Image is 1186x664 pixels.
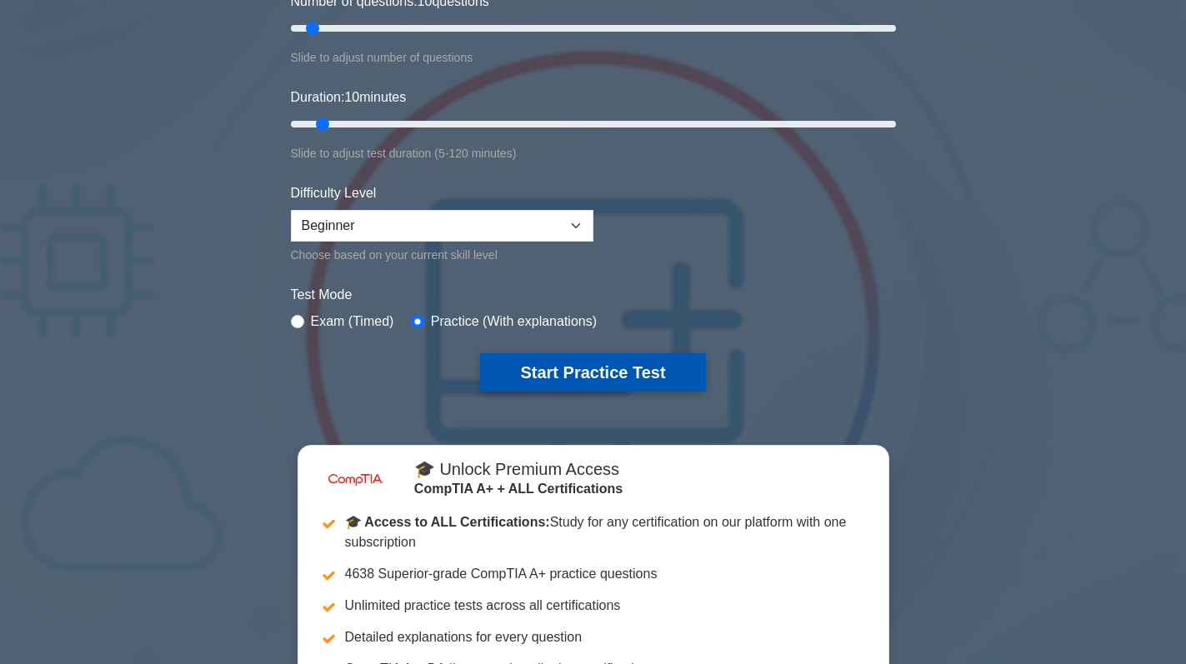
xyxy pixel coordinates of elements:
[311,312,394,332] label: Exam (Timed)
[291,47,896,67] div: Slide to adjust number of questions
[431,312,597,332] label: Practice (With explanations)
[344,90,359,104] span: 10
[480,353,705,392] button: Start Practice Test
[291,245,593,265] div: Choose based on your current skill level
[291,87,407,107] label: Duration: minutes
[291,143,896,163] div: Slide to adjust test duration (5-120 minutes)
[291,183,377,203] label: Difficulty Level
[291,285,896,305] label: Test Mode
